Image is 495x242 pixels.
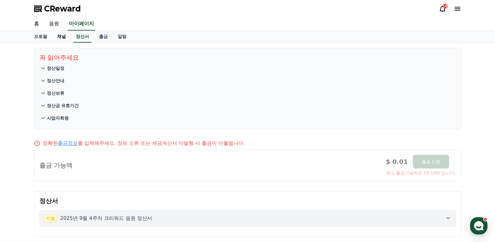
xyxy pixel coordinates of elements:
[52,31,71,43] a: 채널
[29,17,44,31] a: 홈
[439,5,446,12] a: 14
[94,31,113,43] a: 출금
[34,4,81,14] a: CReward
[113,31,131,43] a: 알림
[39,197,456,205] p: 정산서
[60,215,152,222] p: 2025년 9월 4주차 크리워드 음원 정산서
[39,112,456,124] button: 사업자회원
[443,4,448,9] div: 14
[29,31,52,43] a: 프로필
[43,140,245,147] p: 정확한 를 입력해주세요. 정보 오류 또는 세금계산서 미발행 시 출금이 이월됩니다.
[47,102,79,109] p: 정산금 유효기간
[39,53,456,62] p: 꼭 읽어주세요
[43,214,58,222] span: 이월
[39,62,456,74] button: 정산일정
[41,190,81,206] a: 대화
[58,140,78,146] a: 출금정보
[44,4,81,14] span: CReward
[81,190,120,206] a: 설정
[2,190,41,206] a: 홈
[39,74,456,87] button: 정산안내
[47,115,69,121] p: 사업자회원
[47,90,64,96] p: 정산보류
[68,17,95,31] a: 마이페이지
[57,200,65,205] span: 대화
[39,210,456,226] button: 이월 2025년 9월 4주차 크리워드 음원 정산서
[44,17,64,31] a: 음원
[73,31,92,43] a: 정산서
[39,99,456,112] button: 정산금 유효기간
[97,200,104,205] span: 설정
[39,87,456,99] button: 정산보류
[20,200,23,205] span: 홈
[47,65,64,71] p: 정산일정
[47,78,64,84] p: 정산안내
